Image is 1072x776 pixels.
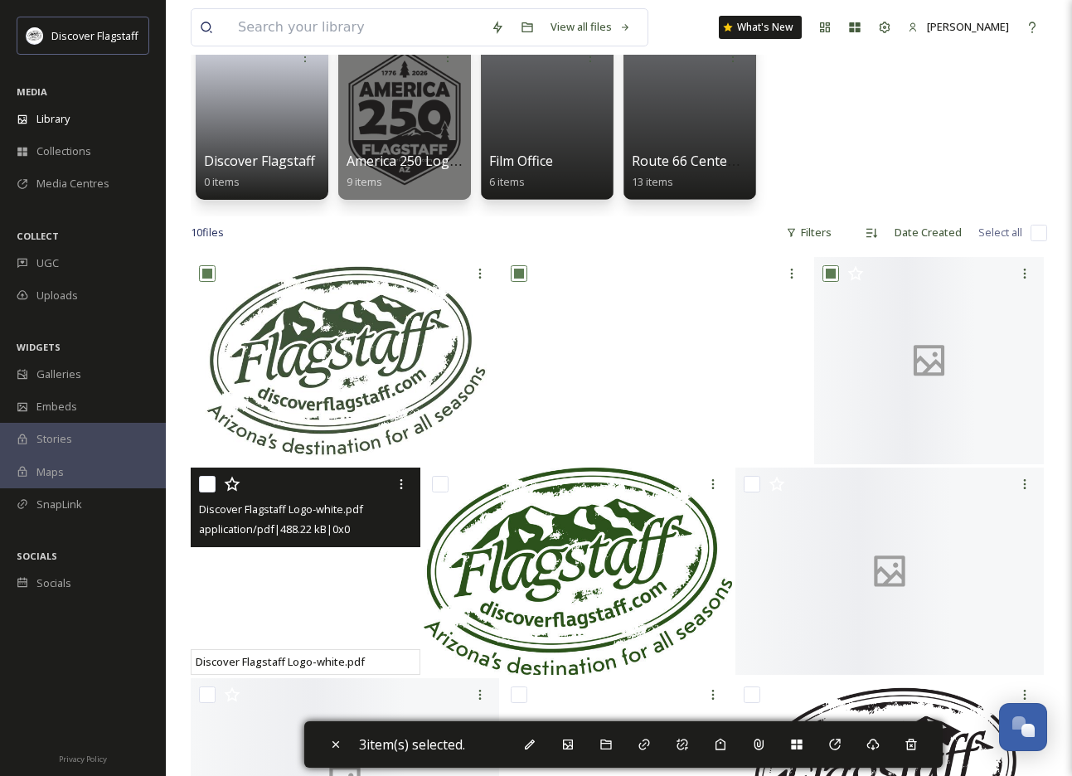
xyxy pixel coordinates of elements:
[489,174,525,189] span: 6 items
[199,502,363,517] span: Discover Flagstaff Logo-white.pdf
[191,225,224,240] span: 10 file s
[59,754,107,764] span: Privacy Policy
[27,27,43,44] img: Untitled%20design%20(1).png
[36,143,91,159] span: Collections
[347,153,523,189] a: America 250 Logo - Flagstaff9 items
[36,111,70,127] span: Library
[36,497,82,512] span: SnapLink
[778,216,840,249] div: Filters
[900,11,1017,43] a: [PERSON_NAME]
[17,550,57,562] span: SOCIALS
[489,152,553,170] span: Film Office
[502,257,811,464] img: Discover Flagstaff Logo-white.png
[632,152,758,170] span: Route 66 Centennial
[230,9,483,46] input: Search your library
[719,16,802,39] a: What's New
[489,153,553,189] a: Film Office6 items
[999,703,1047,751] button: Open Chat
[886,216,970,249] div: Date Created
[59,748,107,768] a: Privacy Policy
[542,11,639,43] a: View all files
[36,575,71,591] span: Socials
[51,28,138,43] span: Discover Flagstaff
[36,288,78,303] span: Uploads
[17,230,59,242] span: COLLECT
[17,85,47,98] span: MEDIA
[36,255,59,271] span: UGC
[347,174,382,189] span: 9 items
[424,468,732,675] img: Discover Flagstaff Logo-green.jpg
[199,521,350,536] span: application/pdf | 488.22 kB | 0 x 0
[632,153,758,189] a: Route 66 Centennial13 items
[196,654,365,669] span: Discover Flagstaff Logo-white.pdf
[359,735,465,754] span: 3 item(s) selected.
[36,464,64,480] span: Maps
[191,257,499,464] img: Discover-Flagstaff-Logo-green-web.jpg
[204,153,315,189] a: Discover Flagstaff0 items
[36,366,81,382] span: Galleries
[927,19,1009,34] span: [PERSON_NAME]
[36,399,77,415] span: Embeds
[978,225,1022,240] span: Select all
[204,174,240,189] span: 0 items
[17,341,61,353] span: WIDGETS
[204,152,315,170] span: Discover Flagstaff
[36,176,109,192] span: Media Centres
[36,431,72,447] span: Stories
[632,174,673,189] span: 13 items
[347,152,523,170] span: America 250 Logo - Flagstaff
